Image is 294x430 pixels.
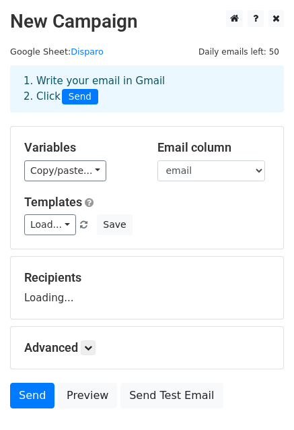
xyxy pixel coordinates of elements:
[120,383,223,408] a: Send Test Email
[24,340,270,355] h5: Advanced
[194,47,284,57] a: Daily emails left: 50
[24,270,270,305] div: Loading...
[10,383,54,408] a: Send
[10,10,284,33] h2: New Campaign
[10,47,104,57] small: Google Sheet:
[71,47,104,57] a: Disparo
[194,44,284,59] span: Daily emails left: 50
[24,140,137,155] h5: Variables
[97,214,132,235] button: Save
[24,195,82,209] a: Templates
[58,383,117,408] a: Preview
[24,214,76,235] a: Load...
[62,89,98,105] span: Send
[13,73,281,104] div: 1. Write your email in Gmail 2. Click
[157,140,270,155] h5: Email column
[24,160,106,181] a: Copy/paste...
[24,270,270,285] h5: Recipients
